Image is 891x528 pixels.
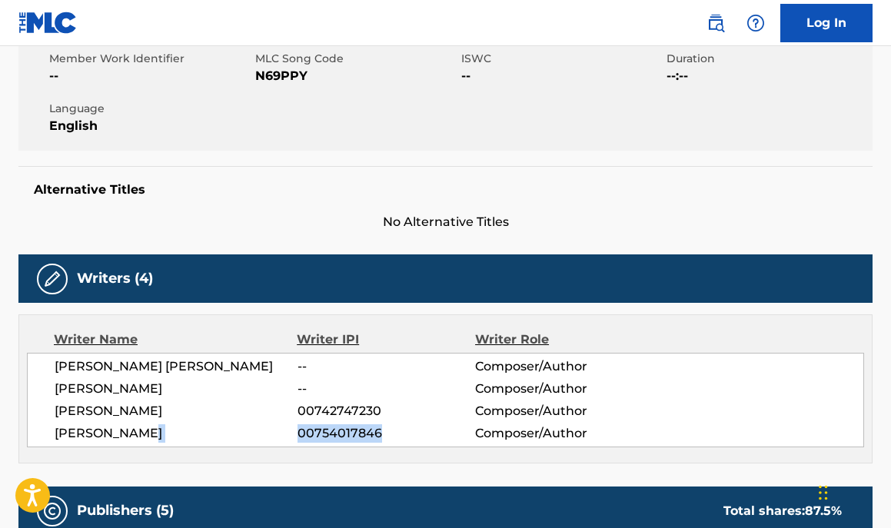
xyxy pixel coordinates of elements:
[55,357,298,376] span: [PERSON_NAME] [PERSON_NAME]
[77,270,153,287] h5: Writers (4)
[43,502,62,520] img: Publishers
[819,470,828,516] div: Drag
[297,330,475,349] div: Writer IPI
[475,402,637,420] span: Composer/Author
[805,503,842,518] span: 87.5 %
[255,67,457,85] span: N69PPY
[55,424,298,443] span: [PERSON_NAME]
[700,8,731,38] a: Public Search
[255,51,457,67] span: MLC Song Code
[780,4,873,42] a: Log In
[49,101,251,117] span: Language
[475,380,637,398] span: Composer/Author
[814,454,891,528] iframe: Chat Widget
[34,182,857,198] h5: Alternative Titles
[49,67,251,85] span: --
[746,14,765,32] img: help
[475,357,637,376] span: Composer/Author
[298,424,475,443] span: 00754017846
[461,67,663,85] span: --
[723,502,842,520] div: Total shares:
[298,380,475,398] span: --
[667,67,869,85] span: --:--
[55,402,298,420] span: [PERSON_NAME]
[475,330,637,349] div: Writer Role
[55,380,298,398] span: [PERSON_NAME]
[461,51,663,67] span: ISWC
[49,51,251,67] span: Member Work Identifier
[18,213,873,231] span: No Alternative Titles
[43,270,62,288] img: Writers
[54,330,297,349] div: Writer Name
[740,8,771,38] div: Help
[18,12,78,34] img: MLC Logo
[667,51,869,67] span: Duration
[475,424,637,443] span: Composer/Author
[298,357,475,376] span: --
[49,117,251,135] span: English
[298,402,475,420] span: 00742747230
[77,502,174,520] h5: Publishers (5)
[706,14,725,32] img: search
